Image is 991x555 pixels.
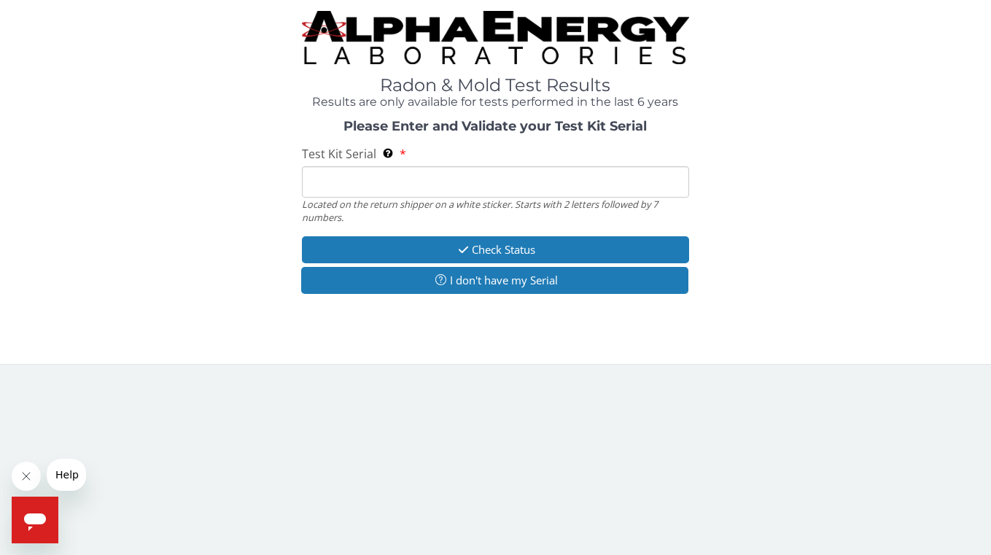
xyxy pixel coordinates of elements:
[302,11,690,64] img: TightCrop.jpg
[343,118,647,134] strong: Please Enter and Validate your Test Kit Serial
[302,76,690,95] h1: Radon & Mold Test Results
[302,146,376,162] span: Test Kit Serial
[302,236,690,263] button: Check Status
[47,459,86,491] iframe: Message from company
[302,96,690,109] h4: Results are only available for tests performed in the last 6 years
[12,462,41,491] iframe: Close message
[301,267,689,294] button: I don't have my Serial
[302,198,690,225] div: Located on the return shipper on a white sticker. Starts with 2 letters followed by 7 numbers.
[12,497,58,543] iframe: Button to launch messaging window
